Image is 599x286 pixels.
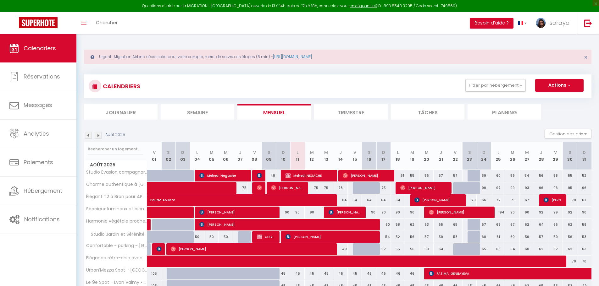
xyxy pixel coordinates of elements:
div: 99 [505,182,520,194]
th: 14 [333,142,348,170]
div: Urgent : Migration Airbnb nécessaire pour votre compte, merci de suivre ces étapes (5 min) - [84,50,591,64]
div: 99 [548,207,563,218]
a: [URL][DOMAIN_NAME] [273,54,312,59]
abbr: V [253,149,256,155]
span: Calendriers [24,44,56,52]
div: 57 [419,231,434,243]
div: 90 [577,207,591,218]
th: 26 [505,142,520,170]
div: 65 [448,219,463,230]
div: 68 [491,219,506,230]
span: Messages [24,101,52,109]
abbr: V [353,149,356,155]
div: 62 [520,219,534,230]
div: 60 [491,170,506,181]
a: ... soraya [531,12,578,34]
th: 21 [434,142,448,170]
div: 56 [419,170,434,181]
div: 67 [520,194,534,206]
div: 72 [491,194,506,206]
div: 92 [563,207,577,218]
li: Tâches [391,104,464,120]
abbr: L [297,149,298,155]
abbr: S [368,149,371,155]
li: Journalier [84,104,158,120]
span: Août 2025 [84,160,147,170]
div: 59 [548,231,563,243]
div: 51 [391,170,405,181]
div: 50 [190,231,204,243]
span: Spacieux lumineux et bien placé pour 6P - parking [85,207,148,211]
div: 45 [276,268,291,279]
div: 64 [376,194,391,206]
span: Réservations [24,73,60,80]
span: Chercher [96,19,118,26]
div: 57 [534,231,549,243]
span: Élégance rétro-chic avec terrasse proche tramway [85,256,148,260]
div: 63 [419,219,434,230]
abbr: M [410,149,414,155]
div: 96 [548,182,563,194]
div: 49 [333,243,348,255]
button: Filtrer par hébergement [465,79,526,92]
div: 52 [376,243,391,255]
img: logout [584,19,592,27]
th: 01 [147,142,162,170]
div: 61 [491,231,506,243]
div: 57 [434,170,448,181]
button: Actions [535,79,584,92]
th: 18 [391,142,405,170]
th: 31 [577,142,591,170]
abbr: M [324,149,328,155]
div: 62 [563,243,577,255]
th: 05 [204,142,219,170]
div: 90 [505,207,520,218]
abbr: D [282,149,285,155]
span: × [584,53,587,61]
span: Mehedi Negache [199,170,247,181]
p: Août 2025 [105,132,125,138]
div: 75 [319,182,334,194]
li: Trimestre [314,104,388,120]
abbr: L [196,149,198,155]
span: [PERSON_NAME] [400,182,448,194]
abbr: D [181,149,184,155]
div: 93 [520,182,534,194]
div: 71 [505,194,520,206]
abbr: J [339,149,342,155]
span: [PERSON_NAME] [171,243,335,255]
div: 60 [376,219,391,230]
div: 66 [548,219,563,230]
div: 64 [391,194,405,206]
div: 90 [290,207,305,218]
div: 55 [391,243,405,255]
div: 64 [534,219,549,230]
div: 52 [391,231,405,243]
div: 97 [491,182,506,194]
div: 56 [405,243,419,255]
abbr: S [167,149,170,155]
span: Mehedi NEGACHE [286,170,334,181]
abbr: M [511,149,514,155]
div: 54 [376,231,391,243]
div: 96 [577,182,591,194]
li: Planning [468,104,541,120]
span: [PERSON_NAME] [429,206,491,218]
div: 64 [505,243,520,255]
th: 08 [247,142,262,170]
th: 06 [219,142,233,170]
th: 17 [376,142,391,170]
button: Gestion des prix [545,129,591,138]
th: 27 [520,142,534,170]
th: 15 [348,142,362,170]
span: Douaa Aouata [150,191,338,203]
abbr: M [210,149,214,155]
div: 45 [290,268,305,279]
abbr: V [153,149,156,155]
div: 99 [477,182,491,194]
th: 09 [262,142,276,170]
div: 70 [463,194,477,206]
span: [PERSON_NAME] [343,170,391,181]
th: 23 [463,142,477,170]
span: Notifications [24,215,60,223]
